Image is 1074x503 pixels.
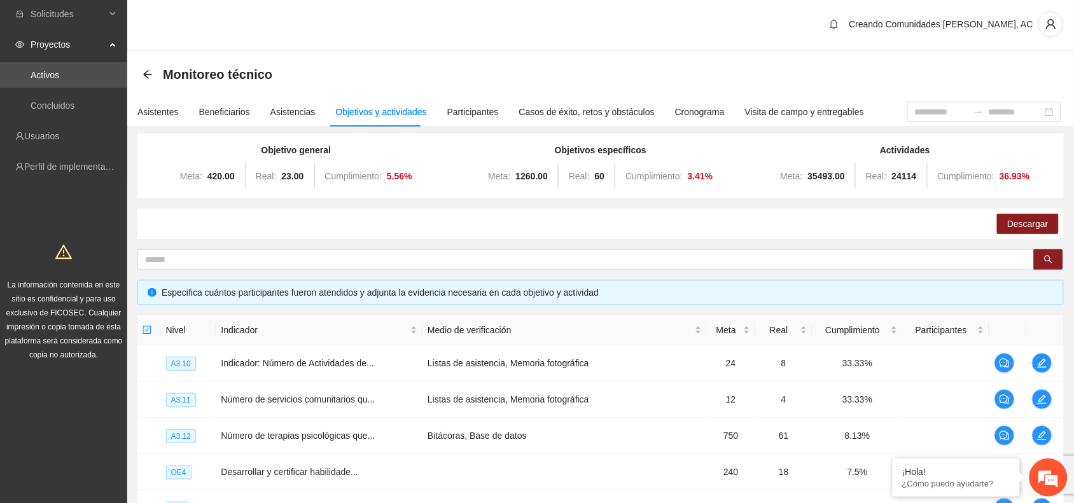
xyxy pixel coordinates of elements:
[908,323,975,337] span: Participantes
[808,171,845,181] strong: 35493.00
[812,315,903,345] th: Cumplimiento
[261,145,331,155] strong: Objetivo general
[994,425,1015,446] button: comment
[755,345,812,382] td: 8
[707,418,755,454] td: 750
[209,6,239,37] div: Minimizar ventana de chat en vivo
[595,171,605,181] strong: 60
[755,315,812,345] th: Real
[973,107,984,117] span: to
[24,162,123,172] a: Perfil de implementadora
[688,171,713,181] strong: 3.41 %
[216,315,422,345] th: Indicador
[336,105,427,119] div: Objetivos y actividades
[31,70,59,80] a: Activos
[555,145,646,155] strong: Objetivos específicos
[221,394,375,404] span: Número de servicios comunitarios qu...
[1033,431,1052,441] span: edit
[866,171,887,181] span: Real:
[162,286,1054,300] div: Especifica cuántos participantes fueron atendidos y adjunta la evidencia necesaria en cada objeti...
[143,326,151,334] span: check-square
[422,418,707,454] td: Bitácoras, Base de datos
[166,465,192,479] span: OE4
[707,315,755,345] th: Meta
[812,418,903,454] td: 8.13%
[1007,217,1049,231] span: Descargar
[1000,171,1030,181] strong: 36.93 %
[270,105,316,119] div: Asistencias
[938,171,994,181] span: Cumplimiento:
[1038,11,1064,37] button: user
[569,171,590,181] span: Real:
[163,64,272,85] span: Monitoreo técnico
[207,171,235,181] strong: 420.00
[31,100,74,111] a: Concluidos
[519,105,655,119] div: Casos de éxito, retos y obstáculos
[148,288,157,297] span: info-circle
[712,323,741,337] span: Meta
[6,347,242,392] textarea: Escriba su mensaje y pulse “Intro”
[1039,18,1063,30] span: user
[488,171,510,181] span: Meta:
[973,107,984,117] span: swap-right
[892,171,917,181] strong: 24114
[902,479,1010,488] p: ¿Cómo puedo ayudarte?
[137,105,179,119] div: Asistentes
[143,69,153,79] span: arrow-left
[903,454,989,490] td: N/A
[1032,425,1052,446] button: edit
[55,244,72,260] span: warning
[515,171,548,181] strong: 1260.00
[675,105,725,119] div: Cronograma
[1044,255,1053,265] span: search
[422,315,707,345] th: Medio de verificación
[221,323,408,337] span: Indicador
[325,171,382,181] span: Cumplimiento:
[428,323,692,337] span: Medio de verificación
[781,171,803,181] span: Meta:
[422,382,707,418] td: Listas de asistencia, Memoria fotográfica
[824,14,844,34] button: bell
[994,389,1015,410] button: comment
[625,171,682,181] span: Cumplimiento:
[5,280,123,359] span: La información contenida en este sitio es confidencial y para uso exclusivo de FICOSEC. Cualquier...
[422,345,707,382] td: Listas de asistencia, Memoria fotográfica
[994,353,1015,373] button: comment
[707,454,755,490] td: 240
[825,19,844,29] span: bell
[903,315,989,345] th: Participantes
[755,418,812,454] td: 61
[755,382,812,418] td: 4
[15,40,24,49] span: eye
[221,431,375,441] span: Número de terapias psicológicas que...
[707,382,755,418] td: 12
[880,145,930,155] strong: Actividades
[1033,394,1052,404] span: edit
[387,171,412,181] strong: 5.56 %
[66,65,214,81] div: Chatee con nosotros ahora
[161,315,216,345] th: Nivel
[818,323,888,337] span: Cumplimiento
[24,131,59,141] a: Usuarios
[902,467,1010,477] div: ¡Hola!
[812,382,903,418] td: 33.33%
[166,393,196,407] span: A3.11
[997,214,1059,234] button: Descargar
[74,170,176,298] span: Estamos en línea.
[221,358,373,368] span: Indicador: Número de Actividades de...
[15,10,24,18] span: inbox
[812,345,903,382] td: 33.33%
[447,105,499,119] div: Participantes
[707,345,755,382] td: 24
[1032,389,1052,410] button: edit
[256,171,277,181] span: Real:
[31,1,106,27] span: Solicitudes
[221,467,358,477] span: Desarrollar y certificar habilidade...
[180,171,202,181] span: Meta:
[281,171,303,181] strong: 23.00
[849,19,1033,29] span: Creando Comunidades [PERSON_NAME], AC
[166,429,196,443] span: A3.12
[745,105,864,119] div: Visita de campo y entregables
[31,32,106,57] span: Proyectos
[1033,358,1052,368] span: edit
